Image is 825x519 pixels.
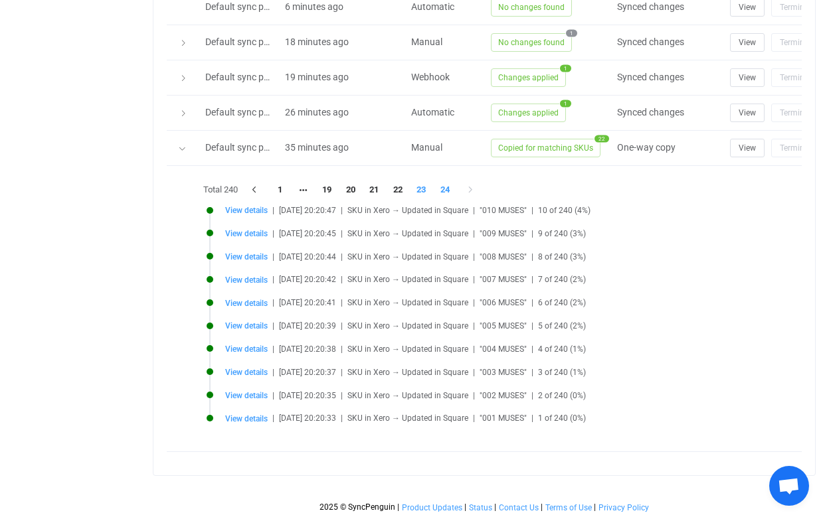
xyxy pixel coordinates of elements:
li: 19 [316,181,339,199]
a: View [730,1,765,12]
span: SKU in Xero → Updated in Square [347,368,468,377]
span: [DATE] 20:20:45 [279,229,336,238]
span: Synced changes [617,1,684,12]
span: Default sync profile [205,142,284,153]
span: One-way copy [617,142,676,153]
span: Terminate [780,73,816,82]
span: Default sync profile [205,1,284,12]
button: Terminate [771,139,824,157]
span: Synced changes [617,72,684,82]
span: | [473,298,475,307]
a: View [730,72,765,82]
span: 7 of 240 (2%) [538,275,586,284]
span: "005 MUSES" [480,321,527,331]
span: Terminate [780,108,816,117]
span: Contact Us [499,503,539,512]
span: Terminate [780,38,816,47]
span: | [272,368,274,377]
button: Terminate [771,68,824,87]
span: "010 MUSES" [480,206,527,215]
button: Terminate [771,33,824,52]
span: [DATE] 20:20:38 [279,344,336,354]
span: | [531,413,533,423]
span: 6 minutes ago [285,1,343,12]
span: "006 MUSES" [480,298,527,307]
span: 26 minutes ago [285,107,349,117]
span: SKU in Xero → Updated in Square [347,229,468,238]
span: SKU in Xero → Updated in Square [347,344,468,354]
button: View [730,139,765,157]
span: [DATE] 20:20:37 [279,368,336,377]
span: 19 minutes ago [285,72,349,82]
span: "007 MUSES" [480,275,527,284]
span: "008 MUSES" [480,252,527,261]
span: 1 of 240 (0%) [538,413,586,423]
span: 35 minutes ago [285,142,349,153]
span: Terminate [780,143,816,153]
span: View details [225,299,268,308]
a: View [730,107,765,117]
span: SKU in Xero → Updated in Square [347,298,468,307]
button: Terminate [771,104,824,122]
span: Privacy Policy [598,503,649,512]
span: View [739,73,756,82]
span: View details [225,321,268,331]
span: Changes applied [491,68,566,87]
span: View details [225,368,268,377]
span: | [541,502,543,512]
span: [DATE] 20:20:42 [279,275,336,284]
span: | [272,413,274,423]
span: [DATE] 20:20:44 [279,252,336,261]
span: | [341,368,343,377]
span: 6 of 240 (2%) [538,298,586,307]
span: SKU in Xero → Updated in Square [347,206,468,215]
span: | [531,206,533,215]
span: | [272,344,274,354]
span: View details [225,252,268,261]
span: 3 of 240 (1%) [538,368,586,377]
span: | [531,275,533,284]
span: | [531,252,533,261]
span: | [594,502,596,512]
span: Terminate [780,3,816,12]
span: Total 240 [203,181,238,199]
span: | [531,229,533,238]
span: | [473,321,475,331]
span: | [341,344,343,354]
span: | [272,229,274,238]
li: 23 [410,181,434,199]
span: View details [225,206,268,215]
span: "003 MUSES" [480,368,527,377]
span: Synced changes [617,37,684,47]
span: 10 of 240 (4%) [538,206,591,215]
li: 20 [339,181,363,199]
a: View [730,142,765,153]
span: Changes applied [491,104,566,122]
span: | [341,275,343,284]
span: SKU in Xero → Updated in Square [347,275,468,284]
span: | [473,206,475,215]
span: Default sync profile [205,72,284,82]
span: View [739,3,756,12]
span: | [473,391,475,400]
span: Status [469,503,492,512]
span: | [272,321,274,331]
li: 24 [433,181,457,199]
a: Status [468,503,493,512]
span: | [531,344,533,354]
a: Contact Us [498,503,539,512]
span: [DATE] 20:20:35 [279,391,336,400]
span: 4 of 240 (1%) [538,344,586,354]
span: "004 MUSES" [480,344,527,354]
span: 1 [566,29,577,37]
span: View [739,108,756,117]
span: Default sync profile [205,107,284,117]
span: [DATE] 20:20:39 [279,321,336,331]
span: SKU in Xero → Updated in Square [347,321,468,331]
span: View details [225,229,268,238]
span: | [341,252,343,261]
span: SKU in Xero → Updated in Square [347,252,468,261]
span: "001 MUSES" [480,413,527,423]
span: 1 [560,64,571,72]
span: View details [225,414,268,423]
